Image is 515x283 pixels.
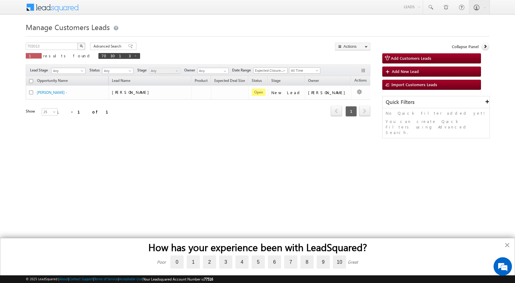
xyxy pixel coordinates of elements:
[386,110,486,116] p: No Quick Filter added yet!
[359,106,370,116] span: next
[90,67,102,73] span: Status
[386,119,486,135] p: You can create Quick Filters using Advanced Search.
[268,255,281,269] label: 6
[112,90,152,95] span: [PERSON_NAME]
[195,78,208,83] span: Product
[69,277,93,281] a: Contact Support
[37,78,68,83] span: Opportunity Name
[308,90,348,95] div: [PERSON_NAME]
[232,67,253,73] span: Date Range
[101,53,131,58] span: 703013
[214,78,245,83] span: Expected Deal Size
[392,69,419,74] span: Add New Lead
[119,277,142,281] a: Acceptable Use
[187,255,200,269] label: 1
[391,55,431,61] span: Add Customers Leads
[184,67,197,73] span: Owner
[284,255,297,269] label: 7
[51,68,83,74] span: Any
[249,77,265,85] a: Status
[13,241,502,253] h2: How has your experience been with LeadSquared?
[157,259,166,265] div: Poor
[348,259,358,265] div: Great
[26,276,213,282] span: © 2025 LeadSquared | | | | |
[29,79,33,83] input: Check all records
[149,68,178,74] span: Any
[317,255,330,269] label: 9
[37,90,67,95] a: [PERSON_NAME] -
[30,67,50,73] span: Lead Stage
[42,109,58,115] span: 25
[271,78,280,83] span: Stage
[271,90,302,95] div: New Lead
[197,68,229,74] input: Type to Search
[29,53,39,58] span: 1
[308,78,319,83] span: Owner
[170,255,184,269] label: 0
[59,277,68,281] a: About
[289,68,319,73] span: All Time
[219,255,232,269] label: 3
[143,277,213,281] span: Your Leadsquared Account Number is
[331,106,342,116] span: prev
[383,96,490,108] div: Quick Filters
[204,277,213,281] span: 77516
[235,255,249,269] label: 4
[391,82,437,87] span: Import Customers Leads
[102,68,132,74] span: Any
[43,53,92,58] span: results found
[93,44,123,49] span: Advanced Search
[26,22,110,32] span: Manage Customers Leads
[333,255,346,269] label: 10
[351,77,370,85] span: Actions
[335,43,370,50] button: Actions
[109,77,133,85] span: Lead Name
[252,255,265,269] label: 5
[26,109,37,114] div: Show
[220,68,228,74] a: Show All Items
[254,68,285,73] span: Expected Closure Date
[452,44,479,49] span: Collapse Panel
[300,255,314,269] label: 8
[80,44,83,48] img: Search
[345,106,357,117] span: 1
[137,67,149,73] span: Stage
[56,108,116,115] div: 1 - 1 of 1
[252,89,265,96] span: Open
[504,240,510,250] button: Close
[203,255,216,269] label: 2
[94,277,118,281] a: Terms of Service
